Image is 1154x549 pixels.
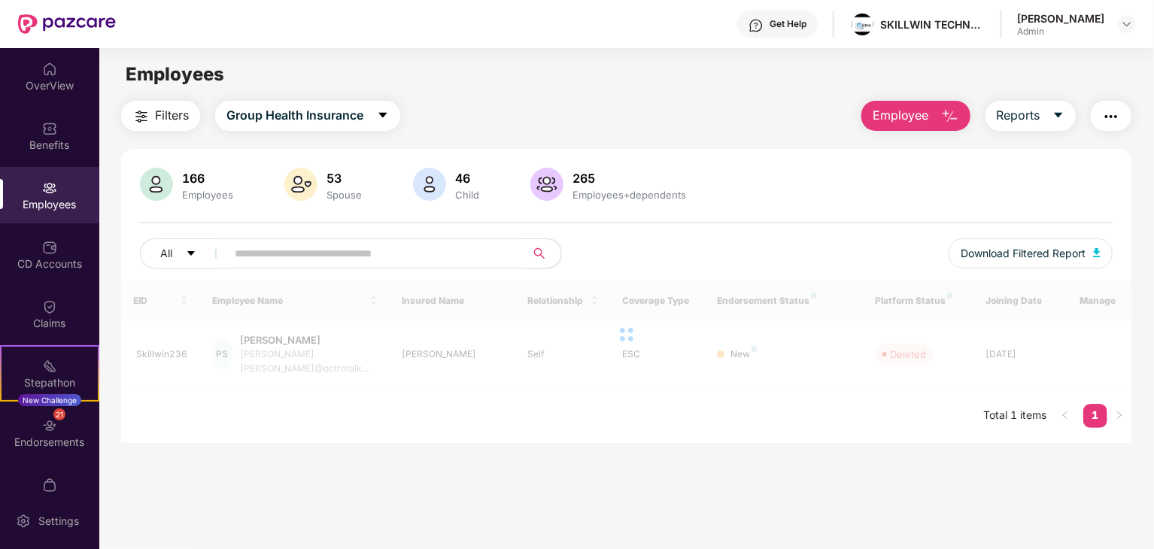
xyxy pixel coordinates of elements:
span: All [160,245,172,262]
span: Reports [997,106,1040,125]
img: svg+xml;base64,PHN2ZyB4bWxucz0iaHR0cDovL3d3dy53My5vcmcvMjAwMC9zdmciIHhtbG5zOnhsaW5rPSJodHRwOi8vd3... [413,168,446,201]
img: svg+xml;base64,PHN2ZyBpZD0iRHJvcGRvd24tMzJ4MzIiIHhtbG5zPSJodHRwOi8vd3d3LnczLm9yZy8yMDAwL3N2ZyIgd2... [1121,18,1133,30]
button: left [1053,404,1077,428]
img: svg+xml;base64,PHN2ZyB4bWxucz0iaHR0cDovL3d3dy53My5vcmcvMjAwMC9zdmciIHdpZHRoPSIyNCIgaGVpZ2h0PSIyNC... [132,108,150,126]
img: svg+xml;base64,PHN2ZyB4bWxucz0iaHR0cDovL3d3dy53My5vcmcvMjAwMC9zdmciIHdpZHRoPSIyMSIgaGVpZ2h0PSIyMC... [42,359,57,374]
div: New Challenge [18,394,81,406]
img: svg+xml;base64,PHN2ZyBpZD0iRW1wbG95ZWVzIiB4bWxucz0iaHR0cDovL3d3dy53My5vcmcvMjAwMC9zdmciIHdpZHRoPS... [42,180,57,196]
span: caret-down [1052,109,1064,123]
img: svg+xml;base64,PHN2ZyBpZD0iSGVscC0zMngzMiIgeG1sbnM9Imh0dHA6Ly93d3cudzMub3JnLzIwMDAvc3ZnIiB3aWR0aD... [749,18,764,33]
span: left [1061,411,1070,420]
div: 53 [323,171,365,186]
div: Spouse [323,189,365,201]
div: Admin [1017,26,1104,38]
button: Download Filtered Report [949,238,1113,268]
span: Employee [873,106,929,125]
img: svg+xml;base64,PHN2ZyBpZD0iQ0RfQWNjb3VudHMiIGRhdGEtbmFtZT0iQ0QgQWNjb3VudHMiIHhtbG5zPSJodHRwOi8vd3... [42,240,57,255]
img: svg+xml;base64,PHN2ZyBpZD0iSG9tZSIgeG1sbnM9Imh0dHA6Ly93d3cudzMub3JnLzIwMDAvc3ZnIiB3aWR0aD0iMjAiIG... [42,62,57,77]
div: [PERSON_NAME] [1017,11,1104,26]
li: Next Page [1107,404,1131,428]
img: svg+xml;base64,PHN2ZyB4bWxucz0iaHR0cDovL3d3dy53My5vcmcvMjAwMC9zdmciIHhtbG5zOnhsaW5rPSJodHRwOi8vd3... [1093,248,1101,257]
img: svg+xml;base64,PHN2ZyB4bWxucz0iaHR0cDovL3d3dy53My5vcmcvMjAwMC9zdmciIHhtbG5zOnhsaW5rPSJodHRwOi8vd3... [140,168,173,201]
div: Get Help [770,18,806,30]
span: caret-down [186,248,196,260]
img: svg+xml;base64,PHN2ZyB4bWxucz0iaHR0cDovL3d3dy53My5vcmcvMjAwMC9zdmciIHhtbG5zOnhsaW5rPSJodHRwOi8vd3... [530,168,563,201]
div: 21 [53,408,65,420]
span: Employees [126,63,224,85]
div: Child [452,189,482,201]
div: 46 [452,171,482,186]
div: 166 [179,171,236,186]
div: Employees [179,189,236,201]
button: right [1107,404,1131,428]
div: Stepathon [2,375,98,390]
li: Total 1 items [984,404,1047,428]
button: Allcaret-down [140,238,232,268]
img: svg+xml;base64,PHN2ZyBpZD0iQmVuZWZpdHMiIHhtbG5zPSJodHRwOi8vd3d3LnczLm9yZy8yMDAwL3N2ZyIgd2lkdGg9Ij... [42,121,57,136]
span: right [1115,411,1124,420]
img: svg+xml;base64,PHN2ZyB4bWxucz0iaHR0cDovL3d3dy53My5vcmcvMjAwMC9zdmciIHhtbG5zOnhsaW5rPSJodHRwOi8vd3... [284,168,317,201]
div: 265 [569,171,689,186]
button: Filters [121,101,200,131]
span: Group Health Insurance [226,106,363,125]
span: Filters [155,106,189,125]
div: Employees+dependents [569,189,689,201]
div: Settings [34,514,84,529]
span: Download Filtered Report [961,245,1086,262]
a: 1 [1083,404,1107,426]
img: svg+xml;base64,PHN2ZyB4bWxucz0iaHR0cDovL3d3dy53My5vcmcvMjAwMC9zdmciIHhtbG5zOnhsaW5rPSJodHRwOi8vd3... [941,108,959,126]
li: 1 [1083,404,1107,428]
button: Reportscaret-down [985,101,1076,131]
img: svg+xml;base64,PHN2ZyBpZD0iU2V0dGluZy0yMHgyMCIgeG1sbnM9Imh0dHA6Ly93d3cudzMub3JnLzIwMDAvc3ZnIiB3aW... [16,514,31,529]
div: SKILLWIN TECHNOLOGY PRIVATE LIMITED [880,17,985,32]
img: svg+xml;base64,PHN2ZyBpZD0iTXlfT3JkZXJzIiBkYXRhLW5hbWU9Ik15IE9yZGVycyIgeG1sbnM9Imh0dHA6Ly93d3cudz... [42,478,57,493]
button: Employee [861,101,970,131]
span: caret-down [377,109,389,123]
img: logo.jpg [852,14,873,35]
span: search [524,247,554,259]
button: search [524,238,562,268]
img: svg+xml;base64,PHN2ZyBpZD0iQ2xhaW0iIHhtbG5zPSJodHRwOi8vd3d3LnczLm9yZy8yMDAwL3N2ZyIgd2lkdGg9IjIwIi... [42,299,57,314]
li: Previous Page [1053,404,1077,428]
img: svg+xml;base64,PHN2ZyB4bWxucz0iaHR0cDovL3d3dy53My5vcmcvMjAwMC9zdmciIHdpZHRoPSIyNCIgaGVpZ2h0PSIyNC... [1102,108,1120,126]
img: svg+xml;base64,PHN2ZyBpZD0iRW5kb3JzZW1lbnRzIiB4bWxucz0iaHR0cDovL3d3dy53My5vcmcvMjAwMC9zdmciIHdpZH... [42,418,57,433]
button: Group Health Insurancecaret-down [215,101,400,131]
img: New Pazcare Logo [18,14,116,34]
